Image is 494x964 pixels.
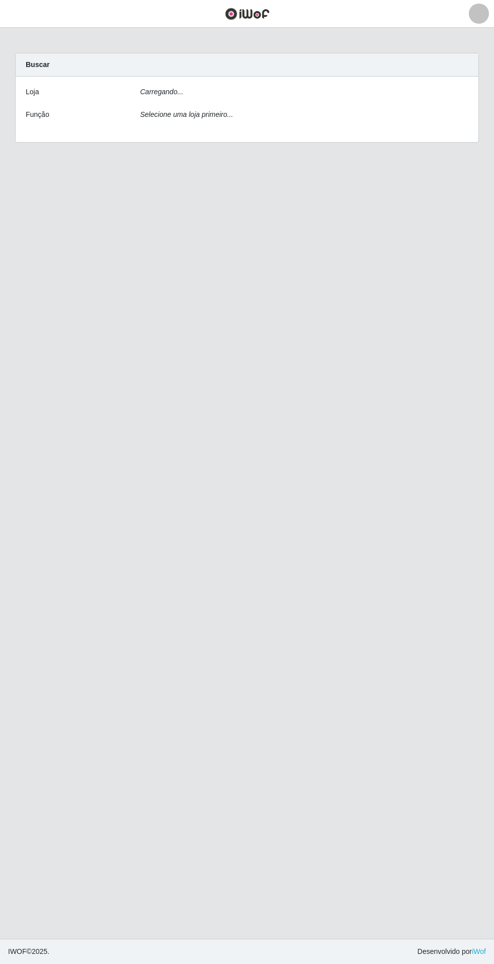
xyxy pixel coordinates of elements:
[26,109,49,120] label: Função
[140,88,183,96] i: Carregando...
[8,947,27,955] span: IWOF
[8,946,49,957] span: © 2025 .
[140,110,233,118] i: Selecione uma loja primeiro...
[26,60,49,69] strong: Buscar
[472,947,486,955] a: iWof
[225,8,270,20] img: CoreUI Logo
[417,946,486,957] span: Desenvolvido por
[26,87,39,97] label: Loja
